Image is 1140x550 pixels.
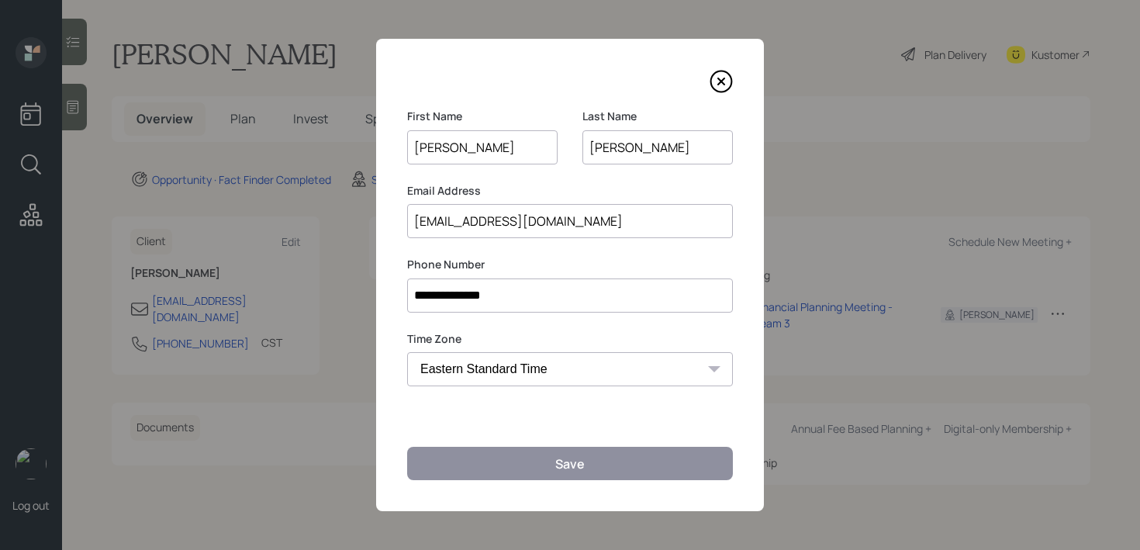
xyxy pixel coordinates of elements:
[407,331,733,347] label: Time Zone
[582,109,733,124] label: Last Name
[407,109,558,124] label: First Name
[407,447,733,480] button: Save
[555,455,585,472] div: Save
[407,183,733,199] label: Email Address
[407,257,733,272] label: Phone Number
